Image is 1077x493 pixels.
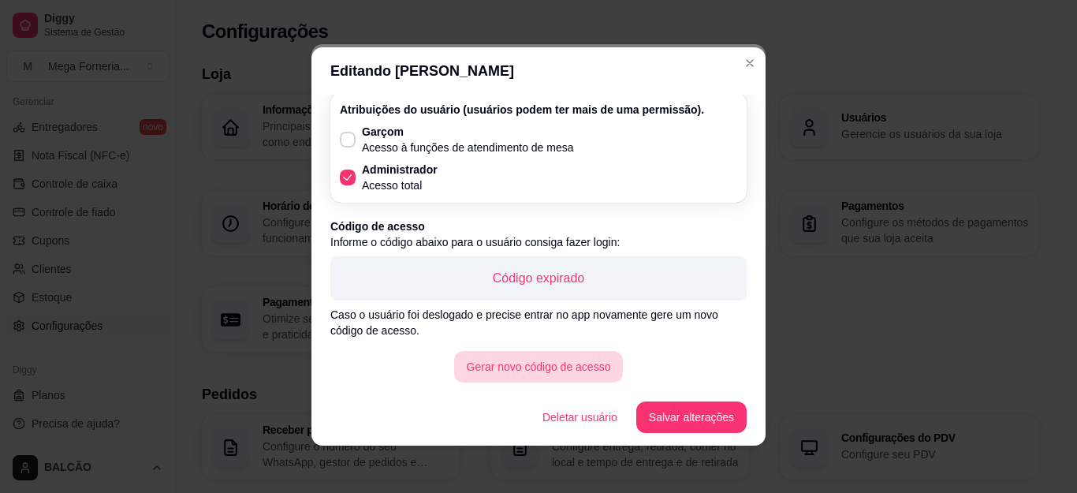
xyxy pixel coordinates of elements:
p: Código expirado [343,269,734,288]
p: Informe o código abaixo para o usuário consiga fazer login: [330,234,747,250]
button: Salvar alterações [636,401,747,433]
p: Garçom [362,124,574,140]
p: Código de acesso [330,218,747,234]
p: Atribuições do usuário (usuários podem ter mais de uma permissão). [340,102,737,118]
header: Editando [PERSON_NAME] [311,47,766,95]
button: Close [737,50,762,76]
p: Administrador [362,162,438,177]
p: Caso o usuário foi deslogado e precise entrar no app novamente gere um novo código de acesso. [330,307,747,338]
button: Gerar novo código de acesso [454,351,624,383]
p: Acesso total [362,177,438,193]
p: Acesso à funções de atendimento de mesa [362,140,574,155]
button: Deletar usuário [530,401,630,433]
